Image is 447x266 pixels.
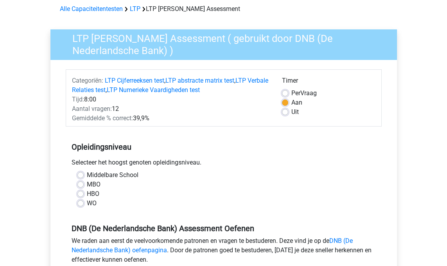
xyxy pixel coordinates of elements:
span: Aantal vragen: [72,105,112,112]
div: 39,9% [66,114,276,123]
span: Per [291,89,300,97]
div: Timer [282,76,375,89]
a: Alle Capaciteitentesten [60,5,123,13]
label: HBO [87,189,99,199]
div: 12 [66,104,276,114]
h5: DNB (De Nederlandsche Bank) Assessment Oefenen [72,224,376,233]
a: LTP abstracte matrix test [165,77,234,84]
a: LTP [130,5,140,13]
label: Aan [291,98,302,107]
h5: Opleidingsniveau [72,139,376,155]
a: LTP Numerieke Vaardigheden test [107,86,200,94]
div: Selecteer het hoogst genoten opleidingsniveau. [66,158,382,170]
label: Vraag [291,89,317,98]
span: Gemiddelde % correct: [72,114,133,122]
span: Tijd: [72,96,84,103]
div: LTP [PERSON_NAME] Assessment [57,4,391,14]
label: Middelbare School [87,170,138,180]
label: MBO [87,180,101,189]
span: Categoriën: [72,77,103,84]
div: , , , [66,76,276,95]
a: LTP Verbale Relaties test [72,77,268,94]
label: Uit [291,107,299,117]
label: WO [87,199,97,208]
a: DNB (De Nederlandsche Bank) oefenpagina [72,237,353,254]
div: 8:00 [66,95,276,104]
a: LTP Cijferreeksen test [105,77,164,84]
h3: LTP [PERSON_NAME] Assessment ( gebruikt door DNB (De Nederlandsche Bank) ) [63,29,391,56]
